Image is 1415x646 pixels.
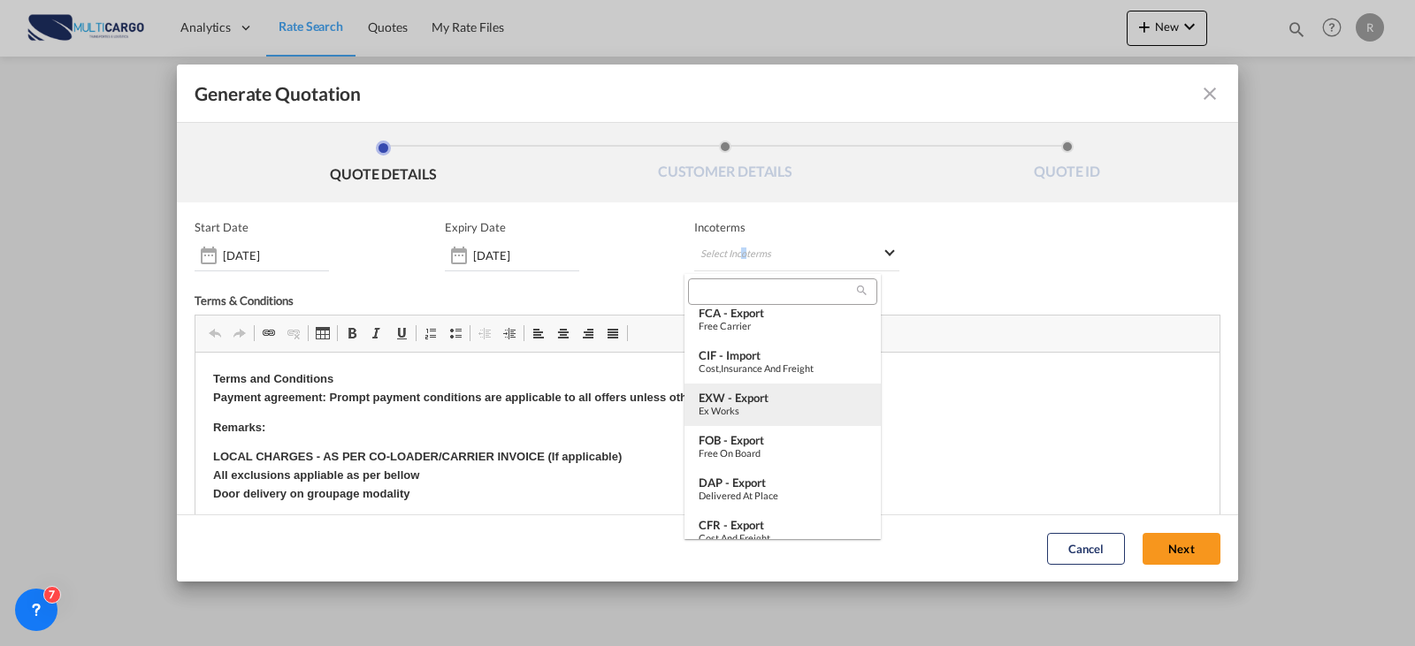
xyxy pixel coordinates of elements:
strong: Quote conditions: • Valid for non-hazardous general cargo. • Subject to final cargo details and a... [18,164,736,324]
div: Delivered at Place [699,490,867,501]
div: FCA - export [699,306,867,320]
div: Ex Works [699,405,867,416]
md-icon: icon-magnify [855,284,868,297]
strong: Remarks: [18,68,70,81]
div: EXW - export [699,391,867,405]
div: FOB - export [699,433,867,447]
div: Cost and Freight [699,532,867,543]
strong: LOCAL CHARGES - AS PER CO-LOADER/CARRIER INVOICE (If applicable) All exclusions appliable as per ... [18,97,426,148]
div: Free Carrier [699,320,867,331]
div: Cost,Insurance and Freight [699,362,867,374]
div: CIF - import [699,348,867,362]
div: CFR - export [699,518,867,532]
div: DAP - export [699,475,867,490]
strong: Terms and Conditions Payment agreement: Prompt payment conditions are applicable to all offers un... [18,19,617,51]
div: Free on Board [699,447,867,459]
